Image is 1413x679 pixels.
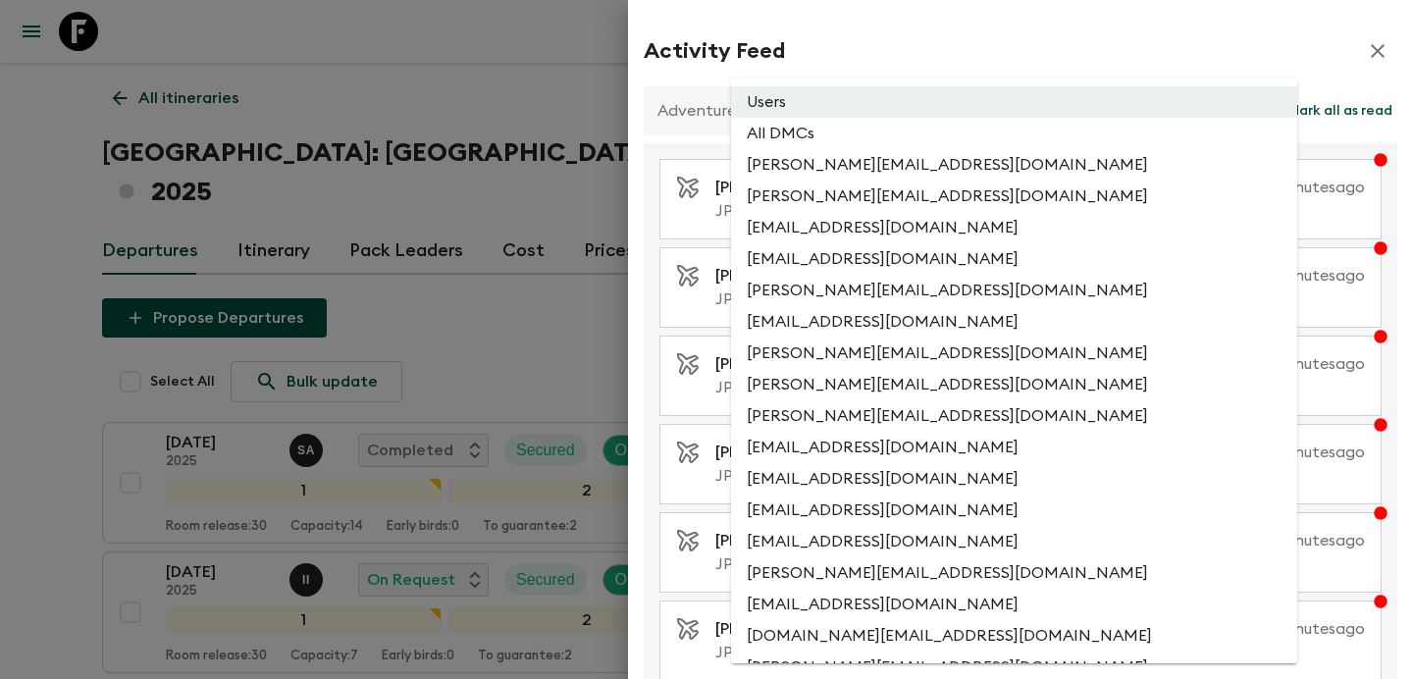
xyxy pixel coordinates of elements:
[731,86,1297,118] li: Users
[731,369,1297,400] li: [PERSON_NAME][EMAIL_ADDRESS][DOMAIN_NAME]
[731,526,1297,557] li: [EMAIL_ADDRESS][DOMAIN_NAME]
[731,432,1297,463] li: [EMAIL_ADDRESS][DOMAIN_NAME]
[731,463,1297,495] li: [EMAIL_ADDRESS][DOMAIN_NAME]
[731,306,1297,338] li: [EMAIL_ADDRESS][DOMAIN_NAME]
[731,243,1297,275] li: [EMAIL_ADDRESS][DOMAIN_NAME]
[731,275,1297,306] li: [PERSON_NAME][EMAIL_ADDRESS][DOMAIN_NAME]
[731,589,1297,620] li: [EMAIL_ADDRESS][DOMAIN_NAME]
[731,557,1297,589] li: [PERSON_NAME][EMAIL_ADDRESS][DOMAIN_NAME]
[731,400,1297,432] li: [PERSON_NAME][EMAIL_ADDRESS][DOMAIN_NAME]
[731,181,1297,212] li: [PERSON_NAME][EMAIL_ADDRESS][DOMAIN_NAME]
[731,495,1297,526] li: [EMAIL_ADDRESS][DOMAIN_NAME]
[731,338,1297,369] li: [PERSON_NAME][EMAIL_ADDRESS][DOMAIN_NAME]
[731,620,1297,652] li: [DOMAIN_NAME][EMAIL_ADDRESS][DOMAIN_NAME]
[731,149,1297,181] li: [PERSON_NAME][EMAIL_ADDRESS][DOMAIN_NAME]
[731,118,1297,149] li: All DMCs
[731,212,1297,243] li: [EMAIL_ADDRESS][DOMAIN_NAME]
